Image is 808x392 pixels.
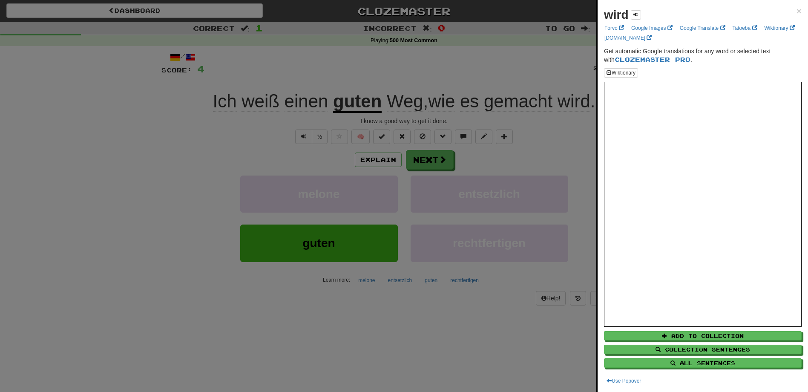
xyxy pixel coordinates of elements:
[604,331,802,340] button: Add to Collection
[602,23,627,33] a: Forvo
[796,6,802,15] button: Close
[602,33,654,43] a: [DOMAIN_NAME]
[730,23,760,33] a: Tatoeba
[762,23,797,33] a: Wiktionary
[604,47,802,64] p: Get automatic Google translations for any word or selected text with .
[604,376,644,386] button: Use Popover
[604,8,629,21] strong: wird
[796,6,802,16] span: ×
[615,56,690,63] a: Clozemaster Pro
[604,68,638,78] button: Wiktionary
[629,23,675,33] a: Google Images
[677,23,728,33] a: Google Translate
[604,345,802,354] button: Collection Sentences
[604,358,802,368] button: All Sentences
